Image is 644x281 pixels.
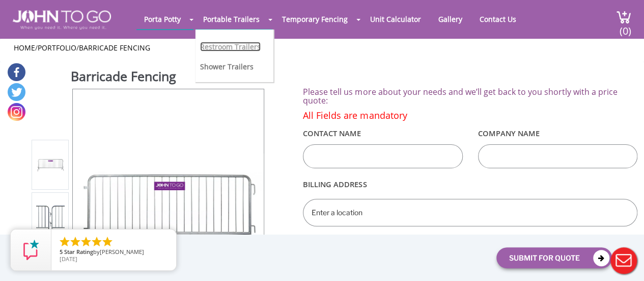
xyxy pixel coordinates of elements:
label: Company Name [478,125,638,142]
ul: / / [14,43,630,53]
span: by [60,249,168,256]
a: Unit Calculator [362,9,429,29]
h4: All Fields are mandatory [303,111,637,121]
a: Facebook [8,63,25,81]
a: Temporary Fencing [274,9,355,29]
button: Live Chat [603,240,644,281]
label: Contact Name [303,125,463,142]
a: Twitter [8,83,25,101]
li:  [69,236,81,248]
li:  [59,236,71,248]
span: (0) [619,16,631,38]
h2: Please tell us more about your needs and we’ll get back to you shortly with a price quote: [303,88,637,106]
a: Portfolio [38,43,76,53]
span: Star Rating [64,248,93,256]
a: Gallery [431,9,470,29]
label: Email Address [303,231,463,248]
a: Porta Potty [136,9,188,29]
span: [PERSON_NAME] [100,248,144,256]
a: Contact Us [472,9,524,29]
img: cart a [616,10,631,24]
button: Submit For Quote [496,247,612,268]
h1: Barricade Fencing [71,67,265,88]
a: Home [14,43,35,53]
label: Billing Address [303,172,637,196]
li:  [91,236,103,248]
img: JOHN to go [13,10,111,30]
label: Phone Number [478,231,638,248]
li:  [80,236,92,248]
img: Product [36,156,65,175]
span: [DATE] [60,255,77,263]
a: Instagram [8,103,25,121]
a: Barricade Fencing [79,43,150,53]
img: Review Rating [21,240,41,260]
img: Product [73,154,264,281]
a: Portable Trailers [195,9,267,29]
input: Enter a location [303,199,637,226]
span: 5 [60,248,63,256]
img: Product [36,202,65,231]
li:  [101,236,114,248]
